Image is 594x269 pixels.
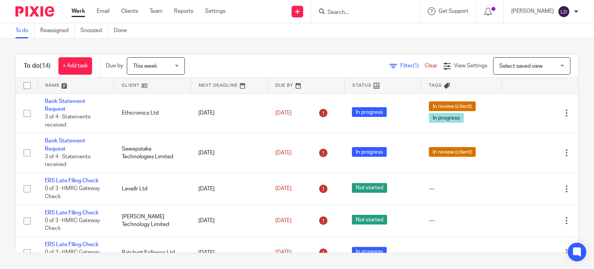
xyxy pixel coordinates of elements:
a: Work [72,7,85,15]
a: ERS Late Filing Check [45,178,99,183]
td: [DATE] [191,93,268,133]
a: ERS Late Filing Check [45,210,99,216]
a: To do [15,23,34,38]
span: 0 of 3 · HMRC Gateway Check [45,186,100,200]
a: Bank Statement Request [45,138,85,151]
span: 3 of 4 · Statements received [45,154,90,168]
span: Filter [400,63,425,69]
span: [DATE] [275,250,292,255]
span: Select saved view [499,63,543,69]
td: [DATE] [191,205,268,236]
h1: To do [24,62,51,70]
span: [DATE] [275,186,292,192]
a: Clear [425,63,437,69]
span: Tags [429,83,442,87]
td: Patchett Fellowes Ltd [114,237,191,269]
span: 0 of 3 · HMRC Gateway Check [45,218,100,231]
span: 0 of 3 · HMRC Gateway Check [45,250,100,264]
span: In progress [352,247,387,257]
span: Not started [352,183,387,193]
span: In progress [352,107,387,117]
td: [DATE] [191,173,268,205]
a: Reassigned [40,23,75,38]
span: Not started [352,215,387,224]
span: In review (client) [429,147,476,157]
td: [DATE] [191,133,268,173]
div: --- [429,185,494,193]
td: Ethicronics Ltd [114,93,191,133]
span: In review (client) [429,101,476,111]
a: Settings [205,7,225,15]
span: In progress [429,113,464,123]
span: [DATE] [275,110,292,116]
p: Due by [106,62,123,70]
div: --- [429,217,494,224]
a: Reports [174,7,193,15]
td: [PERSON_NAME] Technology Limited [114,205,191,236]
a: Done [114,23,133,38]
a: Email [97,7,109,15]
span: In progress [352,147,387,157]
a: + Add task [58,57,92,75]
a: Snoozed [80,23,108,38]
span: (1) [413,63,419,69]
span: This week [133,63,157,69]
a: ERS Late Filing Check [45,242,99,247]
a: Team [150,7,162,15]
p: [PERSON_NAME] [511,7,554,15]
span: View Settings [454,63,487,69]
td: Levellr Ltd [114,173,191,205]
span: Get Support [439,9,468,14]
img: Pixie [15,6,54,17]
img: svg%3E [558,5,570,18]
a: Clients [121,7,138,15]
td: [DATE] [191,237,268,269]
a: Bank Statement Request [45,99,85,112]
input: Search [327,9,396,16]
td: Sweepstake Technologies Limited [114,133,191,173]
span: [DATE] [275,150,292,156]
span: [DATE] [275,218,292,223]
span: 3 of 4 · Statements received [45,114,90,128]
div: --- [429,249,494,257]
span: (14) [40,63,51,69]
